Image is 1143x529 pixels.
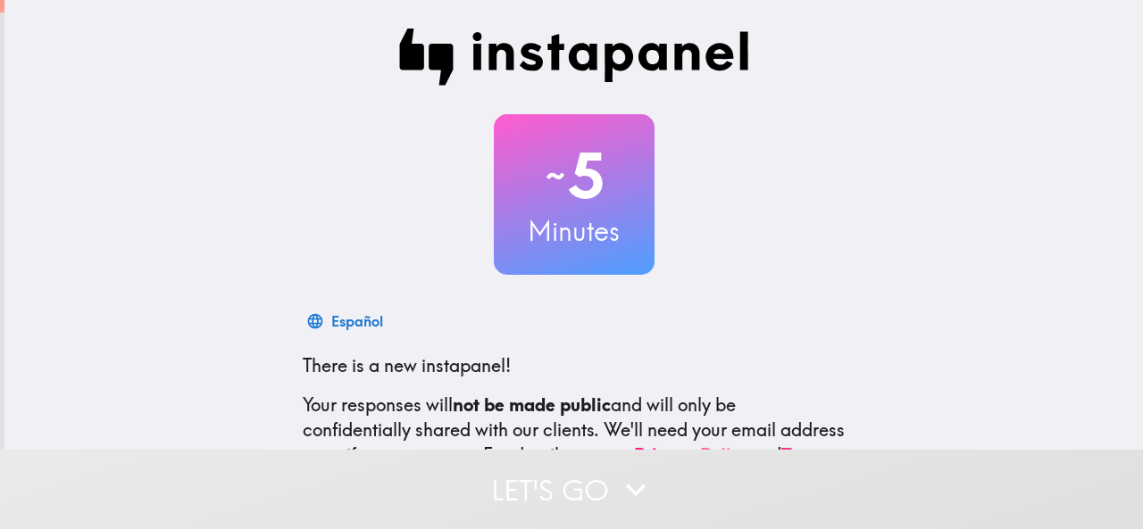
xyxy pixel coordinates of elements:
p: Your responses will and will only be confidentially shared with our clients. We'll need your emai... [303,393,846,467]
span: ~ [543,149,568,203]
h2: 5 [494,139,655,212]
h3: Minutes [494,212,655,250]
img: Instapanel [399,29,749,86]
b: not be made public [453,393,611,416]
button: Español [303,303,390,339]
div: Español [331,309,383,334]
span: There is a new instapanel! [303,354,511,376]
a: Privacy Policy [634,443,750,466]
a: Terms [781,443,831,466]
